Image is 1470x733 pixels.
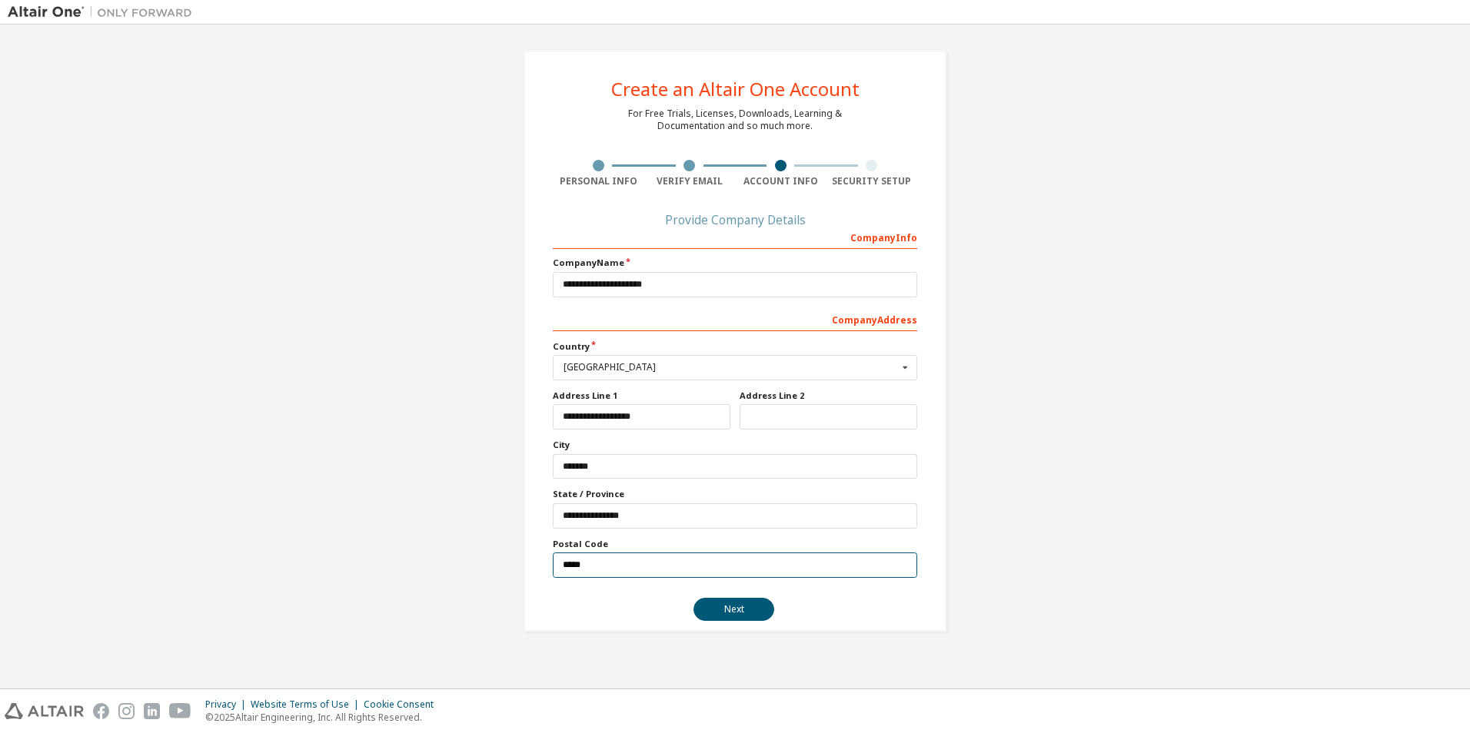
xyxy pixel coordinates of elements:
div: Account Info [735,175,826,187]
label: Company Name [553,257,917,269]
div: Provide Company Details [553,215,917,224]
label: Country [553,340,917,353]
img: Altair One [8,5,200,20]
div: Security Setup [826,175,918,187]
label: Address Line 2 [740,390,917,402]
div: Company Info [553,224,917,249]
p: © 2025 Altair Engineering, Inc. All Rights Reserved. [205,711,443,724]
label: Address Line 1 [553,390,730,402]
div: Website Terms of Use [251,698,364,711]
label: State / Province [553,488,917,500]
img: youtube.svg [169,703,191,719]
div: Cookie Consent [364,698,443,711]
img: instagram.svg [118,703,135,719]
div: Verify Email [644,175,736,187]
img: linkedin.svg [144,703,160,719]
img: facebook.svg [93,703,109,719]
button: Next [693,598,774,621]
label: City [553,439,917,451]
div: [GEOGRAPHIC_DATA] [564,363,898,372]
img: altair_logo.svg [5,703,84,719]
div: For Free Trials, Licenses, Downloads, Learning & Documentation and so much more. [628,108,842,132]
div: Personal Info [553,175,644,187]
div: Company Address [553,307,917,331]
div: Create an Altair One Account [611,80,860,98]
label: Postal Code [553,538,917,550]
div: Privacy [205,698,251,711]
